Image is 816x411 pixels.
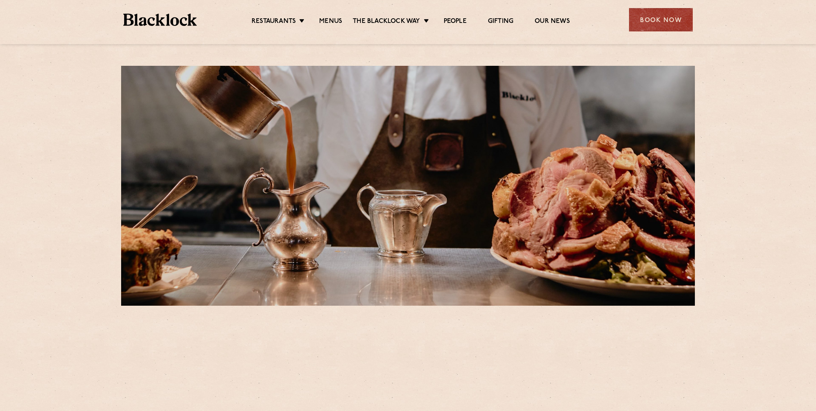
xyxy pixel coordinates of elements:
[629,8,693,31] div: Book Now
[319,17,342,27] a: Menus
[535,17,570,27] a: Our News
[353,17,420,27] a: The Blacklock Way
[488,17,513,27] a: Gifting
[444,17,467,27] a: People
[123,14,197,26] img: BL_Textured_Logo-footer-cropped.svg
[252,17,296,27] a: Restaurants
